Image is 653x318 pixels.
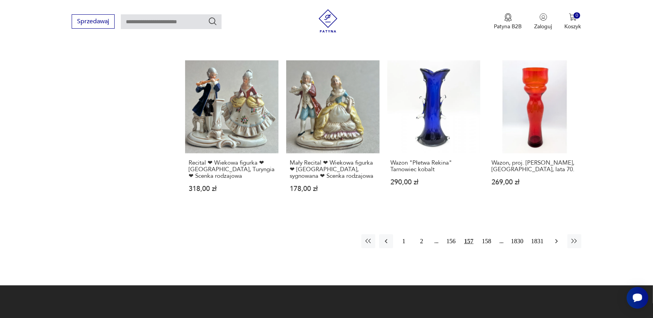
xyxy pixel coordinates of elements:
button: Sprzedawaj [72,14,115,29]
button: 2 [415,234,429,248]
button: 1830 [509,234,526,248]
a: Wazon, proj. Stefan Sadowski, Polska, lata 70.Wazon, proj. [PERSON_NAME], [GEOGRAPHIC_DATA], lata... [488,60,581,208]
button: 157 [462,234,476,248]
button: Zaloguj [534,13,552,30]
h3: Wazon, proj. [PERSON_NAME], [GEOGRAPHIC_DATA], lata 70. [491,160,578,173]
p: 269,00 zł [491,179,578,186]
p: 290,00 zł [391,179,477,186]
button: 156 [444,234,458,248]
button: Szukaj [208,17,217,26]
img: Ikona koszyka [569,13,577,21]
a: Sprzedawaj [72,19,115,25]
img: Patyna - sklep z meblami i dekoracjami vintage [316,9,340,33]
p: 178,00 zł [290,186,376,192]
p: Patyna B2B [494,23,522,30]
a: Mały Recital ❤ Wiekowa figurka ❤ Germany, sygnowana ❤ Scenka rodzajowaMały Recital ❤ Wiekowa figu... [286,60,380,208]
p: 318,00 zł [189,186,275,192]
button: 1 [397,234,411,248]
img: Ikonka użytkownika [540,13,547,21]
h3: Recital ❤ Wiekowa figurka ❤ [GEOGRAPHIC_DATA], Turyngia ❤ Scenka rodzajowa [189,160,275,179]
button: 0Koszyk [565,13,581,30]
img: Ikona medalu [504,13,512,22]
button: Patyna B2B [494,13,522,30]
button: 1831 [529,234,546,248]
button: 158 [480,234,494,248]
a: Wazon "Płetwa Rekina" Tarnowiec kobaltWazon "Płetwa Rekina" Tarnowiec kobalt290,00 zł [387,60,481,208]
a: Recital ❤ Wiekowa figurka ❤ Grafenthal, Turyngia ❤ Scenka rodzajowaRecital ❤ Wiekowa figurka ❤ [G... [185,60,278,208]
iframe: Smartsupp widget button [627,287,648,309]
h3: Mały Recital ❤ Wiekowa figurka ❤ [GEOGRAPHIC_DATA], sygnowana ❤ Scenka rodzajowa [290,160,376,179]
div: 0 [574,12,580,19]
a: Ikona medaluPatyna B2B [494,13,522,30]
p: Zaloguj [534,23,552,30]
h3: Wazon "Płetwa Rekina" Tarnowiec kobalt [391,160,477,173]
p: Koszyk [565,23,581,30]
